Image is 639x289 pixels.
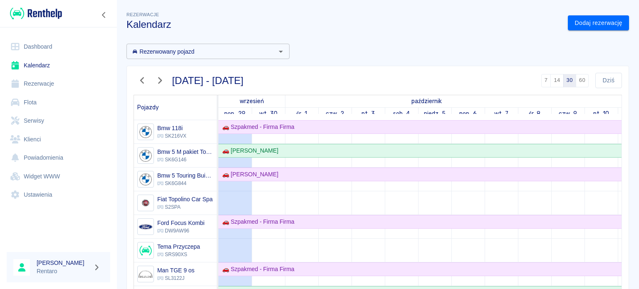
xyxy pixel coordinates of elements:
h6: Man TGE 9 os [157,266,194,274]
button: 7 dni [541,74,551,87]
img: Image [139,149,152,163]
h6: [PERSON_NAME] [37,259,90,267]
a: Widget WWW [7,167,110,186]
a: Renthelp logo [7,7,62,20]
h3: [DATE] - [DATE] [172,75,244,86]
a: 6 października 2025 [457,108,479,120]
input: Wyszukaj i wybierz pojazdy... [129,46,273,57]
a: 3 października 2025 [359,108,377,120]
div: 🚗 Szpakmed - Firma Firma [219,123,295,131]
button: 30 dni [563,74,576,87]
span: Rezerwacje [126,12,159,17]
button: 60 dni [576,74,589,87]
a: Powiadomienia [7,148,110,167]
a: Dashboard [7,37,110,56]
h6: Bmw 5 M pakiet Touring [157,148,213,156]
a: 5 października 2025 [422,108,448,120]
a: 2 października 2025 [324,108,346,120]
p: S2SPA [157,203,213,211]
img: Image [139,267,152,281]
a: Serwisy [7,111,110,130]
button: Zwiń nawigację [98,10,110,20]
button: 14 dni [550,74,563,87]
h6: Bmw 5 Touring Buissnes [157,171,213,180]
a: Kalendarz [7,56,110,75]
img: Image [139,173,152,186]
p: SL3122J [157,274,194,282]
a: Flota [7,93,110,112]
div: 🚗 [PERSON_NAME] [219,146,278,155]
a: Rezerwacje [7,74,110,93]
p: DW9AW96 [157,227,205,235]
button: Dziś [595,73,622,88]
img: Renthelp logo [10,7,62,20]
h3: Kalendarz [126,19,561,30]
p: SK6G146 [157,156,213,163]
p: SK6G844 [157,180,213,187]
a: 29 września 2025 [222,108,248,120]
a: 1 października 2025 [294,108,309,120]
h6: Ford Focus Kombi [157,219,205,227]
a: 8 października 2025 [527,108,543,120]
a: 10 października 2025 [591,108,612,120]
p: SRS90XS [157,251,200,258]
h6: Fiat Topolino Car Spa [157,195,213,203]
a: 7 października 2025 [492,108,511,120]
img: Image [139,220,152,234]
p: SK216VX [157,132,186,140]
span: Pojazdy [137,104,159,111]
img: Image [139,125,152,139]
h6: Bmw 118i [157,124,186,132]
a: 30 września 2025 [257,108,280,120]
a: 1 października 2025 [409,95,443,107]
a: Ustawienia [7,185,110,204]
div: 🚗 Szpakmed - Firma Firma [219,265,295,274]
a: Klienci [7,130,110,149]
img: Image [139,244,152,257]
div: 🚗 Szpakmed - Firma Firma [219,217,295,226]
a: 9 października 2025 [557,108,579,120]
p: Rentaro [37,267,90,276]
img: Image [139,196,152,210]
a: 4 października 2025 [391,108,412,120]
a: 29 września 2025 [238,95,266,107]
div: 🚗 [PERSON_NAME] [219,170,278,179]
button: Otwórz [275,46,287,57]
h6: Tema Przyczepa [157,242,200,251]
a: Dodaj rezerwację [568,15,629,31]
